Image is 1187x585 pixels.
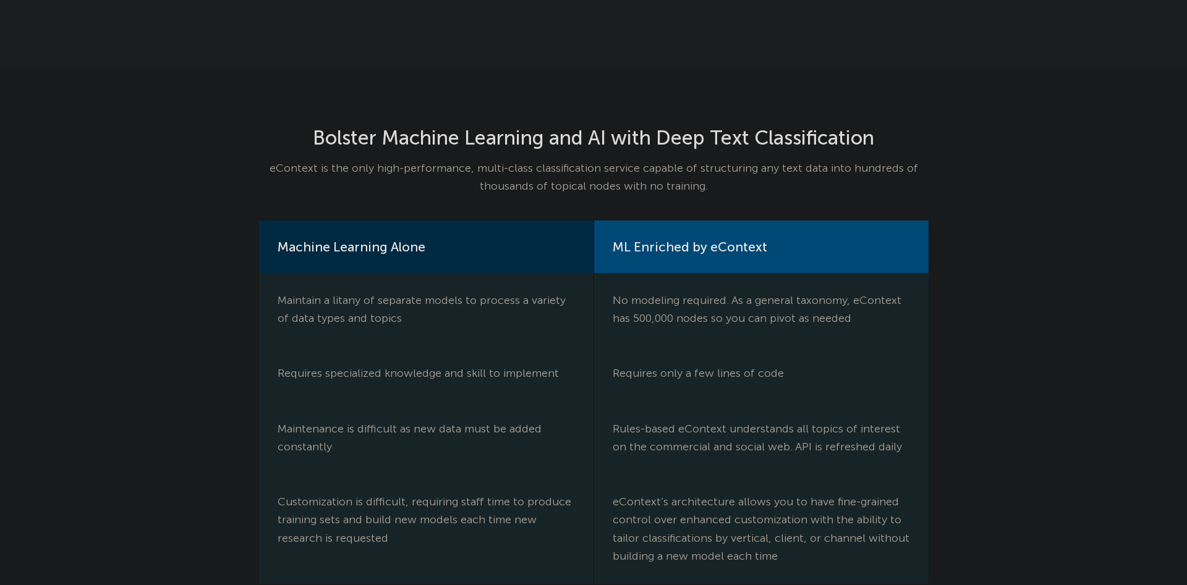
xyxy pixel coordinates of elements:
p: Rules-based eContext understands all topics of interest on the commercial and social web. API is ... [613,420,910,457]
p: Customization is difficult, requiring staff time to produce training sets and build new models ea... [278,493,575,547]
p: Requires specialized knowledge and skill to implement [278,364,575,382]
h3: Bolster Machine Learning and AI with Deep Text Classification [259,126,929,149]
p: Maintain a litany of separate models to process a variety of data types and topics [278,292,575,328]
h5: ML Enriched by eContext [613,239,910,255]
p: Requires only a few lines of code [613,364,910,382]
p: Maintenance is difficult as new data must be added constantly [278,420,575,457]
p: eContext’s architecture allows you to have fine-grained control over enhanced customization with ... [613,493,910,565]
p: eContext is the only high-performance, multi-class classification service capable of structuring ... [259,159,929,196]
h5: Machine Learning Alone [278,239,575,255]
p: No modeling required. As a general taxonomy, eContext has 500,000 nodes so you can pivot as needed [613,292,910,328]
